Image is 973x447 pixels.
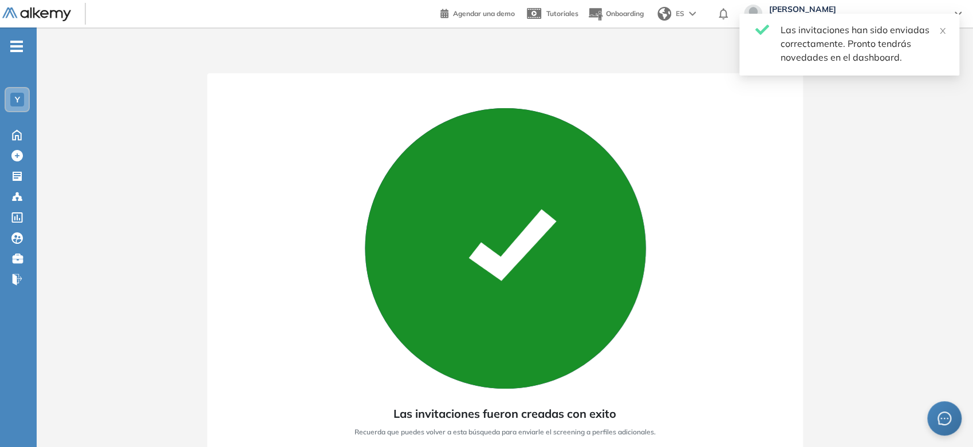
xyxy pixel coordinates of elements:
span: Y [15,95,20,104]
a: Agendar una demo [440,6,515,19]
img: world [657,7,671,21]
img: arrow [689,11,696,16]
span: Onboarding [606,9,644,18]
span: Tutoriales [546,9,578,18]
span: Agendar una demo [453,9,515,18]
i: - [10,45,23,48]
span: ES [676,9,684,19]
span: [PERSON_NAME] [769,5,943,14]
div: Las invitaciones han sido enviadas correctamente. Pronto tendrás novedades en el dashboard. [781,23,946,64]
img: Logo [2,7,71,22]
span: message [937,412,951,425]
button: Onboarding [588,2,644,26]
span: Recuerda que puedes volver a esta búsqueda para enviarle el screening a perfiles adicionales. [354,427,656,437]
span: Las invitaciones fueron creadas con exito [393,405,616,422]
span: close [939,27,947,35]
